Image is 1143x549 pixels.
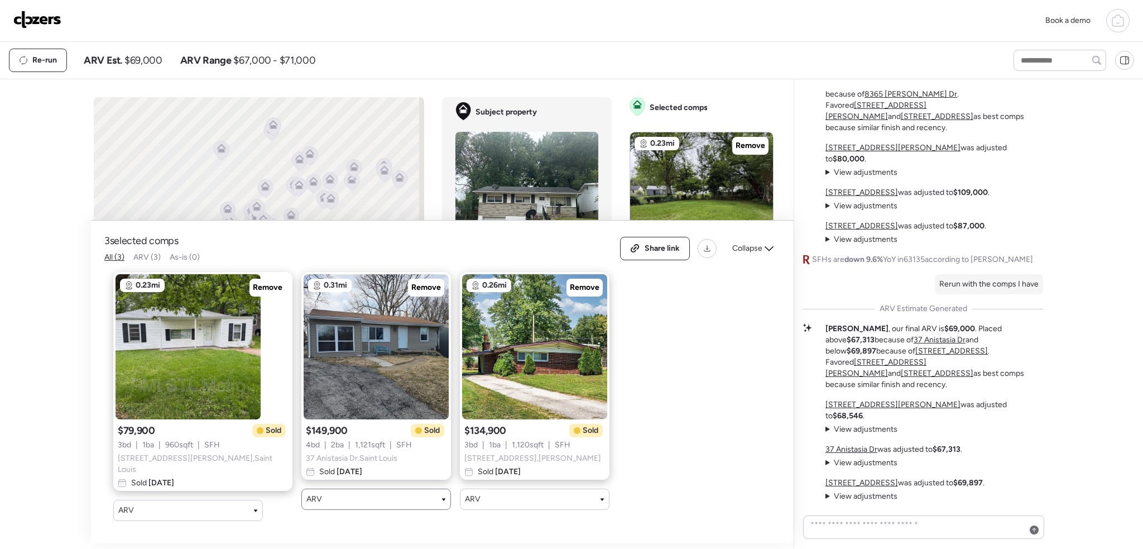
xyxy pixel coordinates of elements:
[825,66,1043,133] p: , our final ARV is . Placed above $69,900 because of and below $154,900 because of . Favored and ...
[953,478,983,488] strong: $69,897
[118,453,288,475] span: [STREET_ADDRESS][PERSON_NAME] , Saint Louis
[825,400,960,409] u: [STREET_ADDRESS][PERSON_NAME]
[84,54,122,67] span: ARV Est.
[825,167,897,178] summary: View adjustments
[512,440,544,451] span: 1,120 sqft
[825,491,897,502] summary: View adjustments
[933,445,960,454] strong: $67,313
[131,478,174,489] span: Sold
[306,440,320,451] span: 4 bd
[396,440,412,451] span: SFH
[476,107,537,118] span: Subject property
[834,491,897,501] span: View adjustments
[548,440,550,451] span: |
[844,255,883,264] span: down 9.6%
[493,467,521,476] span: [DATE]
[834,201,897,211] span: View adjustments
[118,440,131,451] span: 3 bd
[833,154,865,164] strong: $80,000
[847,335,875,345] strong: $67,313
[464,453,601,464] span: [STREET_ADDRESS] , [PERSON_NAME]
[478,466,521,478] span: Sold
[348,440,350,451] span: |
[32,55,57,66] span: Re-run
[266,425,281,436] span: Sold
[825,142,1043,165] p: was adjusted to .
[736,140,765,151] span: Remove
[944,324,975,333] strong: $69,000
[136,280,160,291] span: 0.23mi
[953,221,984,231] strong: $87,000
[147,478,174,488] span: [DATE]
[165,440,193,451] span: 960 sqft
[390,440,392,451] span: |
[834,458,897,467] span: View adjustments
[825,188,898,197] u: [STREET_ADDRESS]
[133,252,161,262] span: ARV (3)
[142,440,154,451] span: 1 ba
[825,444,962,455] p: was adjusted to .
[825,221,898,231] u: [STREET_ADDRESS]
[1045,16,1091,25] span: Book a demo
[104,234,179,247] span: 3 selected comps
[847,346,876,356] strong: $69,897
[825,143,960,152] a: [STREET_ADDRESS][PERSON_NAME]
[204,440,220,451] span: SFH
[555,440,570,451] span: SFH
[324,440,326,451] span: |
[834,168,897,177] span: View adjustments
[915,346,988,356] u: [STREET_ADDRESS]
[411,282,441,293] span: Remove
[825,323,1043,390] p: , our final ARV is . Placed above because of and below because of . Favored and as best comps bec...
[732,243,762,254] span: Collapse
[306,424,348,437] span: $149,900
[306,453,397,464] span: 37 Anistasia Dr , Saint Louis
[253,282,282,293] span: Remove
[825,457,897,469] summary: View adjustments
[482,280,507,291] span: 0.26mi
[825,478,984,489] p: was adjusted to .
[901,369,973,378] a: [STREET_ADDRESS]
[825,399,1043,422] p: was adjusted to .
[953,188,988,197] strong: $109,000
[833,411,863,421] strong: $68,546
[834,424,897,434] span: View adjustments
[335,467,362,476] span: [DATE]
[13,11,61,28] img: Logo
[118,505,134,516] span: ARV
[939,279,1039,290] p: Rerun with the comps I have
[505,440,507,451] span: |
[482,440,484,451] span: |
[331,440,344,451] span: 2 ba
[825,357,926,378] a: [STREET_ADDRESS][PERSON_NAME]
[650,102,708,113] span: Selected comps
[180,54,232,67] span: ARV Range
[834,235,897,244] span: View adjustments
[914,335,966,345] a: 37 Anistasia Dr
[464,440,478,451] span: 3 bd
[865,89,957,99] a: 8365 [PERSON_NAME] Dr
[464,424,506,437] span: $134,900
[645,243,680,254] span: Share link
[355,440,385,451] span: 1,121 sqft
[880,303,967,314] span: ARV Estimate Generated
[583,425,598,436] span: Sold
[319,466,362,478] span: Sold
[825,187,990,198] p: was adjusted to .
[825,478,898,488] a: [STREET_ADDRESS]
[324,280,347,291] span: 0.31mi
[825,324,889,333] strong: [PERSON_NAME]
[825,200,897,212] summary: View adjustments
[198,440,200,451] span: |
[233,54,315,67] span: $67,000 - $71,000
[104,252,124,262] span: All (3)
[124,54,162,67] span: $69,000
[170,252,200,262] span: As-is (0)
[159,440,161,451] span: |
